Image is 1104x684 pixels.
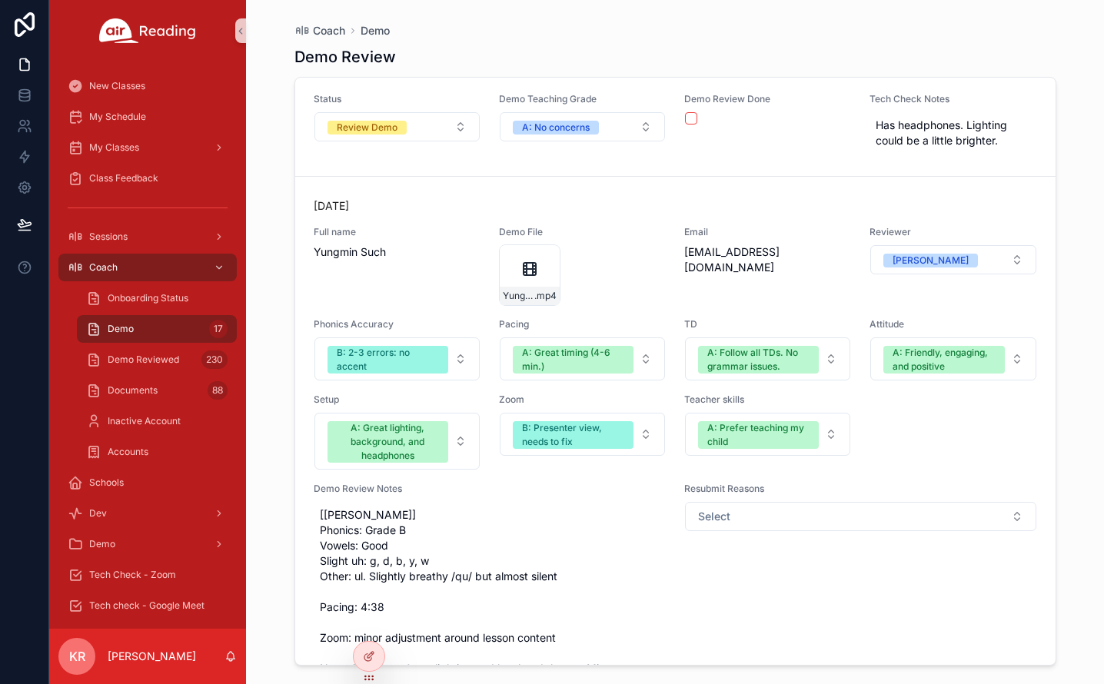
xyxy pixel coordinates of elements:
[89,141,139,154] span: My Classes
[314,318,481,330] span: Phonics Accuracy
[707,421,810,449] div: A: Prefer teaching my child
[89,599,205,612] span: Tech check - Google Meet
[89,507,107,520] span: Dev
[684,483,1037,495] span: Resubmit Reasons
[337,421,439,463] div: A: Great lighting, background, and headphones
[108,323,134,335] span: Demo
[314,244,481,260] span: Yungmin Such
[893,254,969,267] div: [PERSON_NAME]
[684,93,851,105] span: Demo Review Done
[684,393,851,406] span: Teacher skills
[314,112,480,141] button: Select Button
[314,226,481,238] span: Full name
[337,121,397,134] div: Review Demo
[108,446,148,458] span: Accounts
[294,23,345,38] a: Coach
[870,226,1036,238] span: Reviewer
[108,415,181,427] span: Inactive Account
[313,23,345,38] span: Coach
[870,337,1036,380] button: Select Button
[361,23,390,38] a: Demo
[337,346,439,374] div: B: 2-3 errors: no accent
[534,290,557,302] span: .mp4
[209,320,228,338] div: 17
[294,46,396,68] h1: Demo Review
[108,649,196,664] p: [PERSON_NAME]
[77,315,237,343] a: Demo17
[328,420,448,463] button: Unselect A_GREAT_LIGHTING_BACKGROUND_AND_HEADPHONES
[684,244,851,275] span: [EMAIL_ADDRESS][DOMAIN_NAME]
[89,111,146,123] span: My Schedule
[77,407,237,435] a: Inactive Account
[58,223,237,251] a: Sessions
[89,476,124,489] span: Schools
[503,290,534,302] span: Yungmin(Meena)-Suh-Demo
[58,530,237,558] a: Demo
[698,509,730,524] span: Select
[89,569,176,581] span: Tech Check - Zoom
[77,284,237,312] a: Onboarding Status
[685,502,1036,531] button: Select Button
[685,413,850,456] button: Select Button
[499,318,666,330] span: Pacing
[77,346,237,374] a: Demo Reviewed230
[870,93,1036,105] span: Tech Check Notes
[707,346,810,374] div: A: Follow all TDs. No grammar issues.
[201,350,228,369] div: 230
[58,592,237,619] a: Tech check - Google Meet
[77,438,237,466] a: Accounts
[684,318,851,330] span: TD
[58,72,237,100] a: New Classes
[314,483,667,495] span: Demo Review Notes
[314,93,481,105] span: Status
[522,421,624,449] div: B: Presenter view, needs to fix
[49,61,246,629] div: scrollable content
[499,93,666,105] span: Demo Teaching Grade
[499,393,666,406] span: Zoom
[870,318,1036,330] span: Attitude
[89,538,115,550] span: Demo
[89,172,158,184] span: Class Feedback
[314,198,349,214] p: [DATE]
[58,164,237,192] a: Class Feedback
[89,231,128,243] span: Sessions
[108,354,179,366] span: Demo Reviewed
[58,103,237,131] a: My Schedule
[870,245,1036,274] button: Select Button
[99,18,196,43] img: App logo
[58,561,237,589] a: Tech Check - Zoom
[522,346,624,374] div: A: Great timing (4-6 min.)
[58,469,237,496] a: Schools
[893,346,995,374] div: A: Friendly, engaging, and positive
[684,226,851,238] span: Email
[108,384,158,397] span: Documents
[314,393,481,406] span: Setup
[58,134,237,161] a: My Classes
[77,377,237,404] a: Documents88
[500,337,665,380] button: Select Button
[89,80,145,92] span: New Classes
[314,337,480,380] button: Select Button
[108,292,188,304] span: Onboarding Status
[69,647,85,666] span: KR
[522,121,590,134] div: A: No concerns
[685,337,850,380] button: Select Button
[89,261,118,274] span: Coach
[876,118,1030,148] span: Has headphones. Lighting could be a little brighter.
[58,254,237,281] a: Coach
[58,500,237,527] a: Dev
[499,226,666,238] span: Demo File
[500,413,665,456] button: Select Button
[314,413,480,470] button: Select Button
[500,112,665,141] button: Select Button
[208,381,228,400] div: 88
